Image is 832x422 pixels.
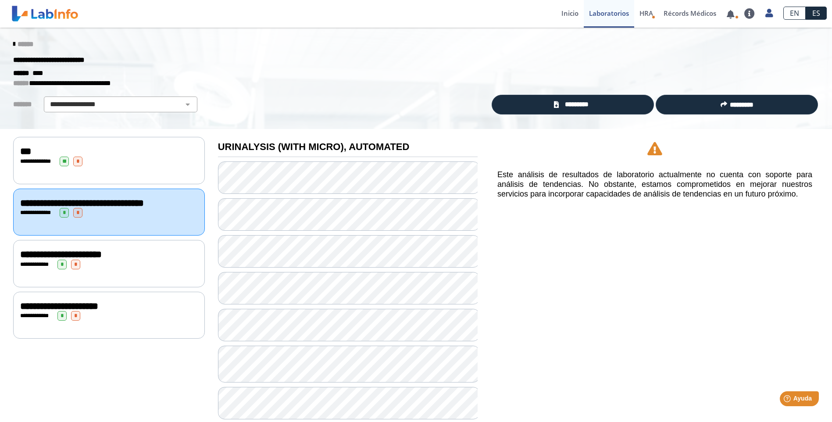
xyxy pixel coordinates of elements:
[806,7,827,20] a: ES
[754,388,822,412] iframe: Help widget launcher
[218,141,410,152] b: URINALYSIS (WITH MICRO), AUTOMATED
[783,7,806,20] a: EN
[497,170,812,199] h5: Este análisis de resultados de laboratorio actualmente no cuenta con soporte para análisis de ten...
[639,9,653,18] span: HRA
